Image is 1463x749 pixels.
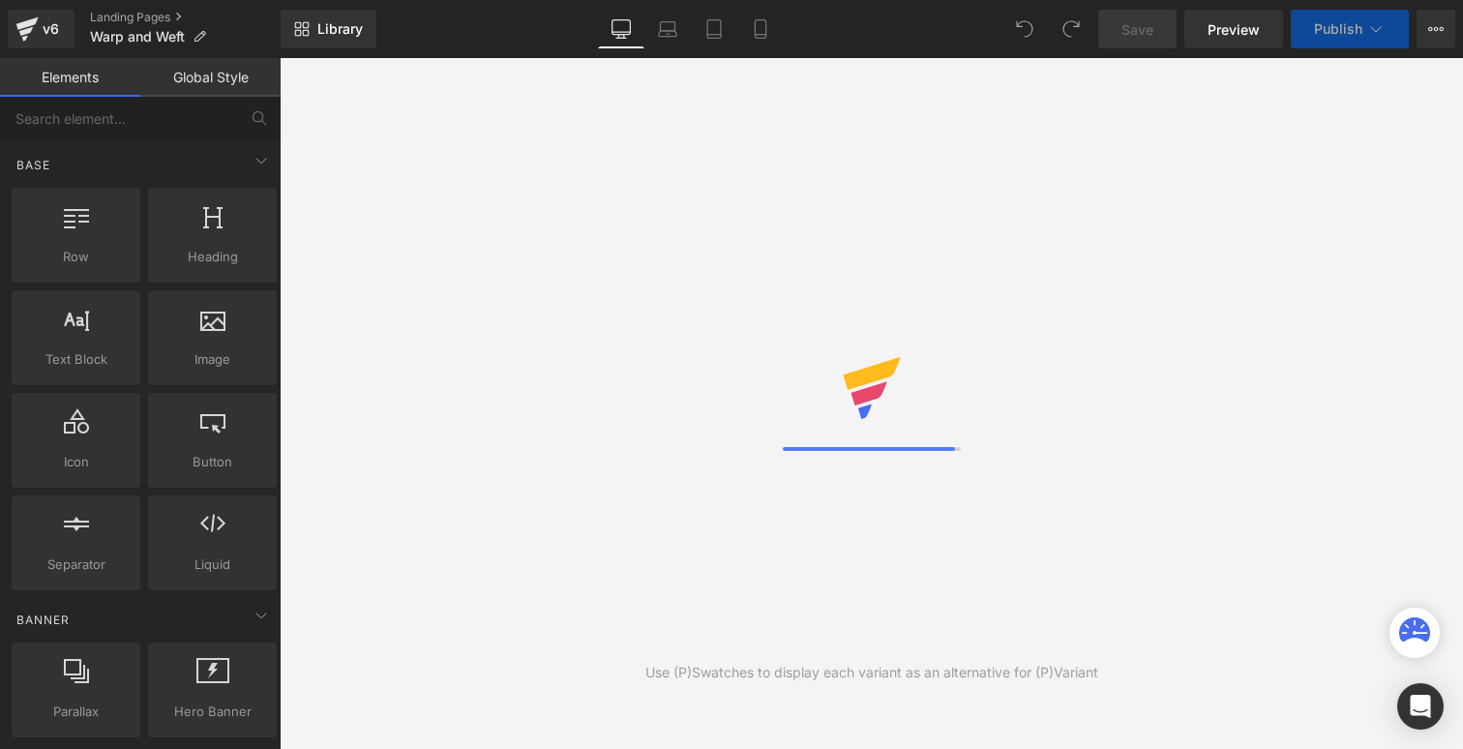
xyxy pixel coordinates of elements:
a: Tablet [691,10,737,48]
span: Heading [154,247,271,267]
span: Parallax [17,702,134,722]
a: Landing Pages [90,10,281,25]
span: Publish [1314,21,1362,37]
a: Desktop [598,10,644,48]
div: Use (P)Swatches to display each variant as an alternative for (P)Variant [645,662,1098,683]
button: Publish [1291,10,1409,48]
a: New Library [281,10,376,48]
span: Banner [15,611,72,629]
a: v6 [8,10,75,48]
div: v6 [39,16,63,42]
a: Mobile [737,10,784,48]
span: Save [1121,19,1153,40]
a: Preview [1184,10,1283,48]
span: Library [317,20,363,38]
a: Global Style [140,58,281,97]
span: Hero Banner [154,702,271,722]
span: Image [154,349,271,370]
button: Redo [1052,10,1090,48]
span: Separator [17,554,134,575]
span: Button [154,452,271,472]
span: Warp and Weft [90,29,185,45]
div: Open Intercom Messenger [1397,683,1444,730]
span: Row [17,247,134,267]
span: Text Block [17,349,134,370]
a: Laptop [644,10,691,48]
span: Base [15,156,52,174]
span: Liquid [154,554,271,575]
button: More [1417,10,1455,48]
span: Preview [1208,19,1260,40]
button: Undo [1005,10,1044,48]
span: Icon [17,452,134,472]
